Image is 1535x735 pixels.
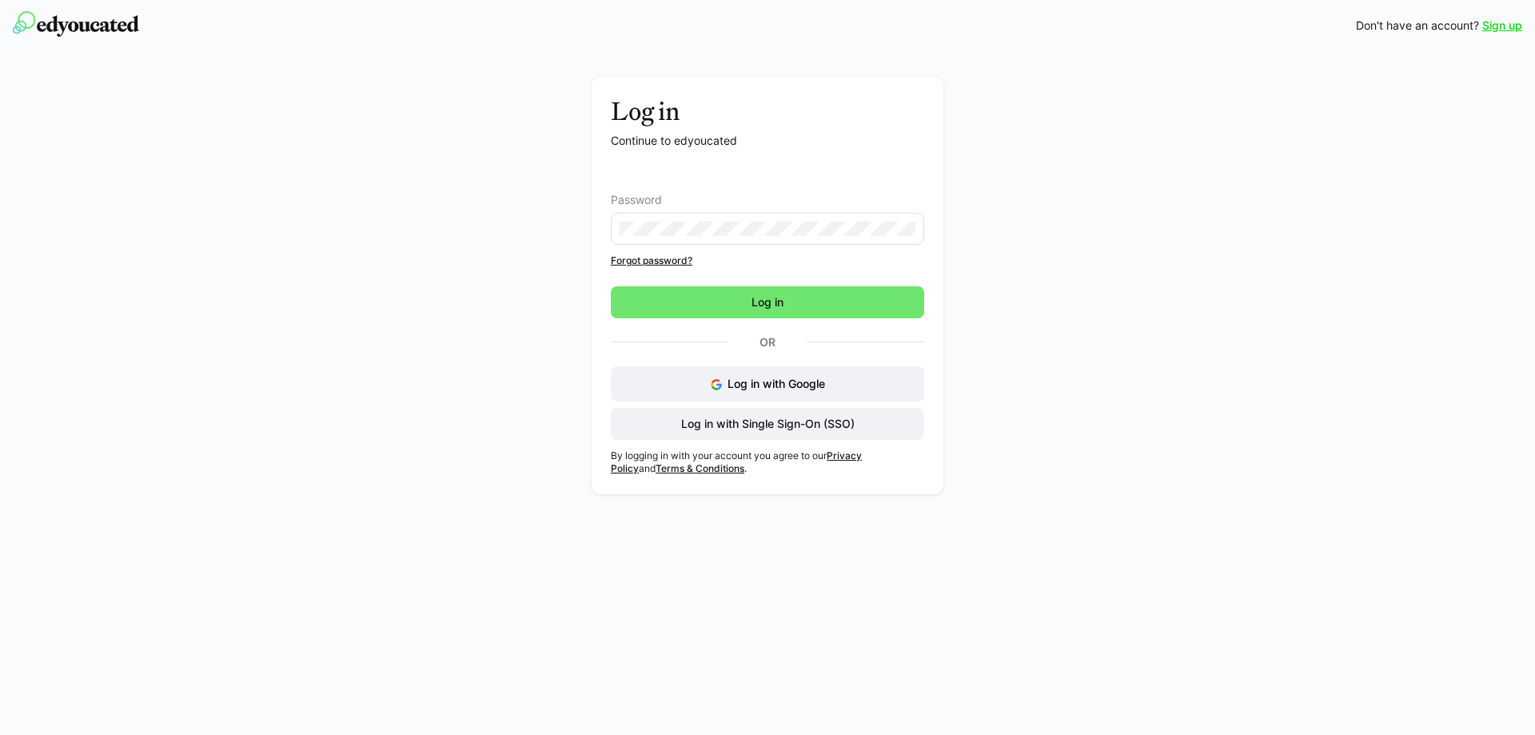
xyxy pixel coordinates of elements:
span: Don't have an account? [1356,18,1479,34]
a: Privacy Policy [611,449,862,474]
span: Log in [749,294,786,310]
h3: Log in [611,96,924,126]
img: edyoucated [13,11,139,37]
button: Log in [611,286,924,318]
button: Log in with Google [611,366,924,401]
span: Password [611,194,662,206]
span: Log in with Google [728,377,825,390]
span: Log in with Single Sign-On (SSO) [679,416,857,432]
p: Or [728,331,807,354]
button: Log in with Single Sign-On (SSO) [611,408,924,440]
a: Terms & Conditions [656,462,744,474]
p: By logging in with your account you agree to our and . [611,449,924,475]
a: Forgot password? [611,254,924,267]
p: Continue to edyoucated [611,133,924,149]
a: Sign up [1482,18,1522,34]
